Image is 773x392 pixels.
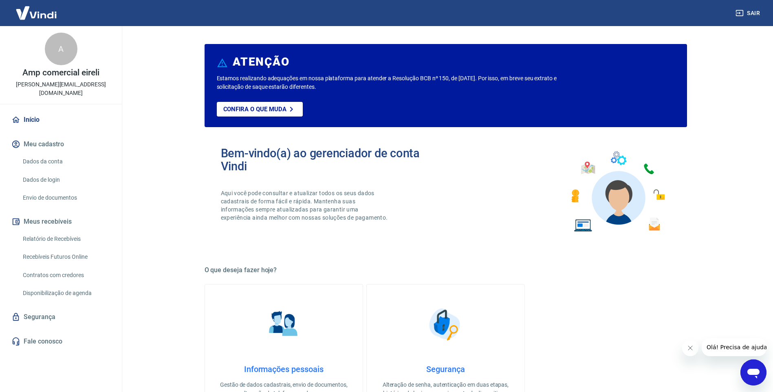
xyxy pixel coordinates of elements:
[7,80,115,97] p: [PERSON_NAME][EMAIL_ADDRESS][DOMAIN_NAME]
[10,135,112,153] button: Meu cadastro
[221,147,446,173] h2: Bem-vindo(a) ao gerenciador de conta Vindi
[682,340,698,356] iframe: Fechar mensagem
[20,231,112,247] a: Relatório de Recebíveis
[22,68,99,77] p: Amp comercial eireli
[380,364,511,374] h4: Segurança
[20,189,112,206] a: Envio de documentos
[217,102,303,117] a: Confira o que muda
[10,0,63,25] img: Vindi
[218,364,350,374] h4: Informações pessoais
[734,6,763,21] button: Sair
[20,153,112,170] a: Dados da conta
[205,266,687,274] h5: O que deseja fazer hoje?
[10,333,112,350] a: Fale conosco
[740,359,766,385] iframe: Botão para abrir a janela de mensagens
[20,285,112,302] a: Disponibilização de agenda
[20,249,112,265] a: Recebíveis Futuros Online
[221,189,390,222] p: Aqui você pode consultar e atualizar todos os seus dados cadastrais de forma fácil e rápida. Mant...
[10,308,112,326] a: Segurança
[10,213,112,231] button: Meus recebíveis
[223,106,286,113] p: Confira o que muda
[564,147,671,237] img: Imagem de um avatar masculino com diversos icones exemplificando as funcionalidades do gerenciado...
[20,172,112,188] a: Dados de login
[263,304,304,345] img: Informações pessoais
[20,267,112,284] a: Contratos com credores
[217,74,583,91] p: Estamos realizando adequações em nossa plataforma para atender a Resolução BCB nº 150, de [DATE]....
[5,6,68,12] span: Olá! Precisa de ajuda?
[702,338,766,356] iframe: Mensagem da empresa
[10,111,112,129] a: Início
[45,33,77,65] div: A
[233,58,289,66] h6: ATENÇÃO
[425,304,466,345] img: Segurança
